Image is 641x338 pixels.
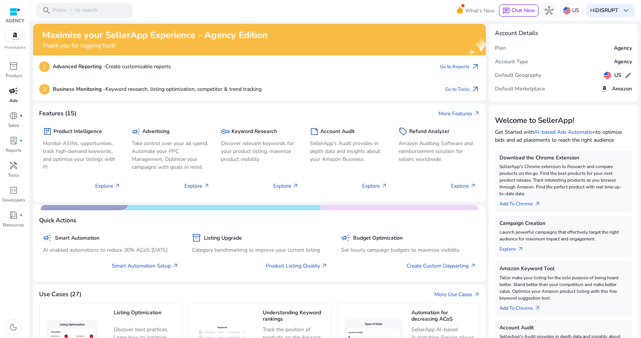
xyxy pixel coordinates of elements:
[495,59,528,65] h5: Account Type
[204,235,242,242] h5: Listing Upgrade
[499,274,627,301] p: Tailor make your listing for the sole purpose of being heard better. Stand better than your compe...
[474,292,480,298] span: arrow_outward
[499,220,627,227] h5: Campaign Creation
[20,139,23,142] span: fiber_manual_record
[440,61,480,72] a: Go to Reportsarrow_outward
[53,85,262,93] p: Keyword research, listing optimization, competitor & trend tracking
[534,201,541,207] span: arrow_outward
[614,45,632,52] h5: Agency
[445,84,480,95] a: Go to Toolsarrow_outward
[604,72,611,79] img: us.svg
[624,72,632,79] span: edit
[6,147,21,154] p: Reports
[192,246,327,254] p: Category benchmarking to improve your current listing
[39,110,76,117] h4: Features (15)
[43,246,178,254] p: AI enabled automations to reduce 30% ACoS [DATE]
[563,7,571,14] img: us.svg
[53,63,105,70] b: Advanced Reporting -
[495,128,632,144] p: Get Started with to optimize bids and ad placements to reach the right audience
[499,266,627,272] h5: Amazon Keyword Tool
[42,42,268,49] h4: Thank you for logging back!
[471,62,480,71] span: arrow_outward
[9,97,18,104] p: Ads
[6,72,22,79] p: Product
[43,233,52,242] span: campaign
[9,61,18,70] span: inventory_2
[499,242,530,253] a: Explorearrow_outward
[184,182,210,190] p: Explore
[43,127,52,136] span: package
[499,155,627,161] h5: Download the Chrome Extension
[499,197,547,208] a: Add To Chrome
[534,128,596,136] a: AI-based Ads Automation
[43,139,120,171] p: Monitor ASINs, opportunities, track high-demand keywords, and optimize your listings with PI
[518,246,524,252] span: arrow_outward
[399,127,408,136] span: sell
[612,86,632,92] h5: Amazon
[320,128,355,135] h5: Account Audit
[2,197,25,203] p: Developers
[471,85,480,94] span: arrow_outward
[39,291,81,298] h4: Use Cases (27)
[42,30,268,41] h2: Maximize your SellerApp Experience - Agency Edition
[572,4,579,17] p: US
[451,182,476,190] p: Explore
[512,7,535,14] span: Chat Now
[172,263,178,269] span: arrow_outward
[6,17,24,24] p: AGENCY
[266,262,327,270] a: Product Listing Quality
[534,305,541,311] span: arrow_outward
[292,183,298,189] span: arrow_outward
[614,59,632,65] h5: Agency
[321,263,327,269] span: arrow_outward
[263,310,327,323] h5: Understanding Keyword rankings
[614,72,621,79] h5: US
[204,183,210,189] span: arrow_outward
[273,182,298,190] p: Explore
[8,172,19,179] p: Tools
[434,291,480,298] a: More Use Casesarrow_outward
[502,7,510,15] span: chat
[499,5,539,17] button: chatChat Now
[112,262,178,270] a: Smart Automation Setup
[407,262,476,270] a: Create Custom Dayparting
[5,45,26,50] p: Marketplace
[465,4,495,17] span: What's New
[114,183,120,189] span: arrow_outward
[8,122,19,129] p: Sales
[341,246,477,254] p: Set hourly campaign budgets to maximize visibility
[192,233,201,242] span: inventory_2
[114,310,178,323] h5: Listing Optimization
[438,110,480,118] a: More Featuresarrow_outward
[221,127,230,136] span: key
[600,84,609,93] img: amazon.svg
[499,325,627,331] h5: Account Audit
[55,235,99,242] h5: Smart Automation
[231,128,277,135] h5: Keyword Research
[9,136,18,145] span: lab_profile
[39,61,50,72] p: 1
[621,6,630,15] span: keyboard_arrow_down
[474,110,480,116] span: arrow_outward
[132,127,141,136] span: campaign
[499,163,627,197] p: SellerApp's Chrome extension to Research and compare products on the go. Find the best products f...
[409,128,449,135] h5: Refund Analyzer
[495,86,545,92] h5: Default Marketplace
[499,301,547,312] a: Add To Chrome
[53,86,105,93] b: Business Monitoring -
[39,217,76,224] h4: Quick Actions
[39,84,50,95] p: 2
[53,63,171,70] p: Create customizable reports
[142,128,169,135] h5: Advertising
[42,6,51,15] span: search
[499,229,627,242] p: Launch powerful campaigns that effectively target the right audience for maximum impact and engag...
[595,7,618,14] b: DISRUPT
[399,139,476,163] p: Amazon Auditing Software and reimbursement solution for sellers worldwide.
[95,182,120,190] p: Explore
[542,3,557,18] button: hub
[5,31,25,42] img: amazon.svg
[9,111,18,120] span: donut_small
[67,6,74,15] span: /
[9,86,18,95] span: campaign
[53,6,97,15] p: Press to search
